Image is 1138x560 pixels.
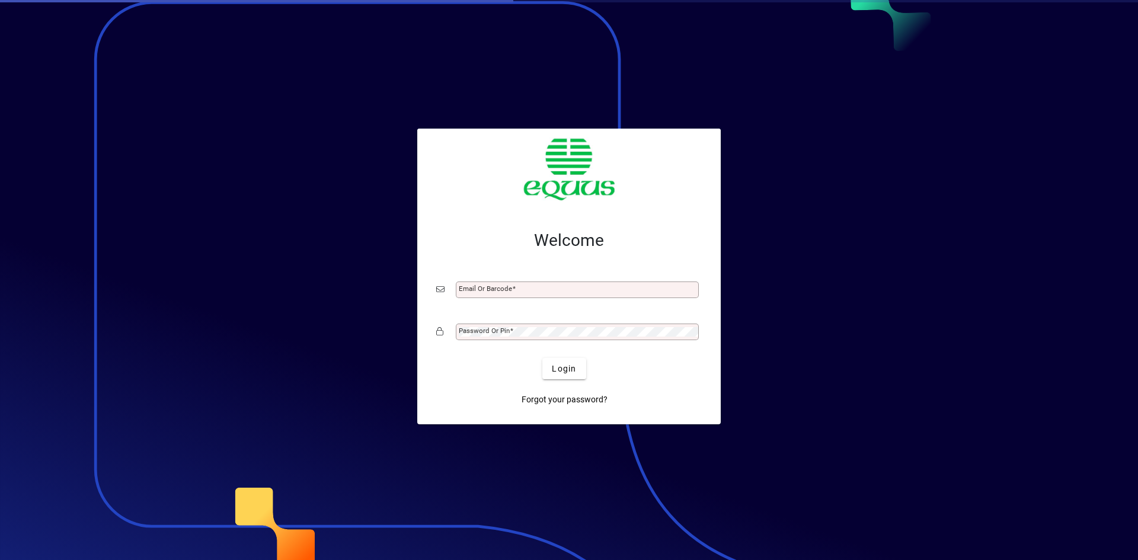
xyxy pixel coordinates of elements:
mat-label: Password or Pin [459,327,510,335]
mat-label: Email or Barcode [459,284,512,293]
span: Forgot your password? [522,393,608,406]
h2: Welcome [436,231,702,251]
button: Login [542,358,586,379]
span: Login [552,363,576,375]
a: Forgot your password? [517,389,612,410]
